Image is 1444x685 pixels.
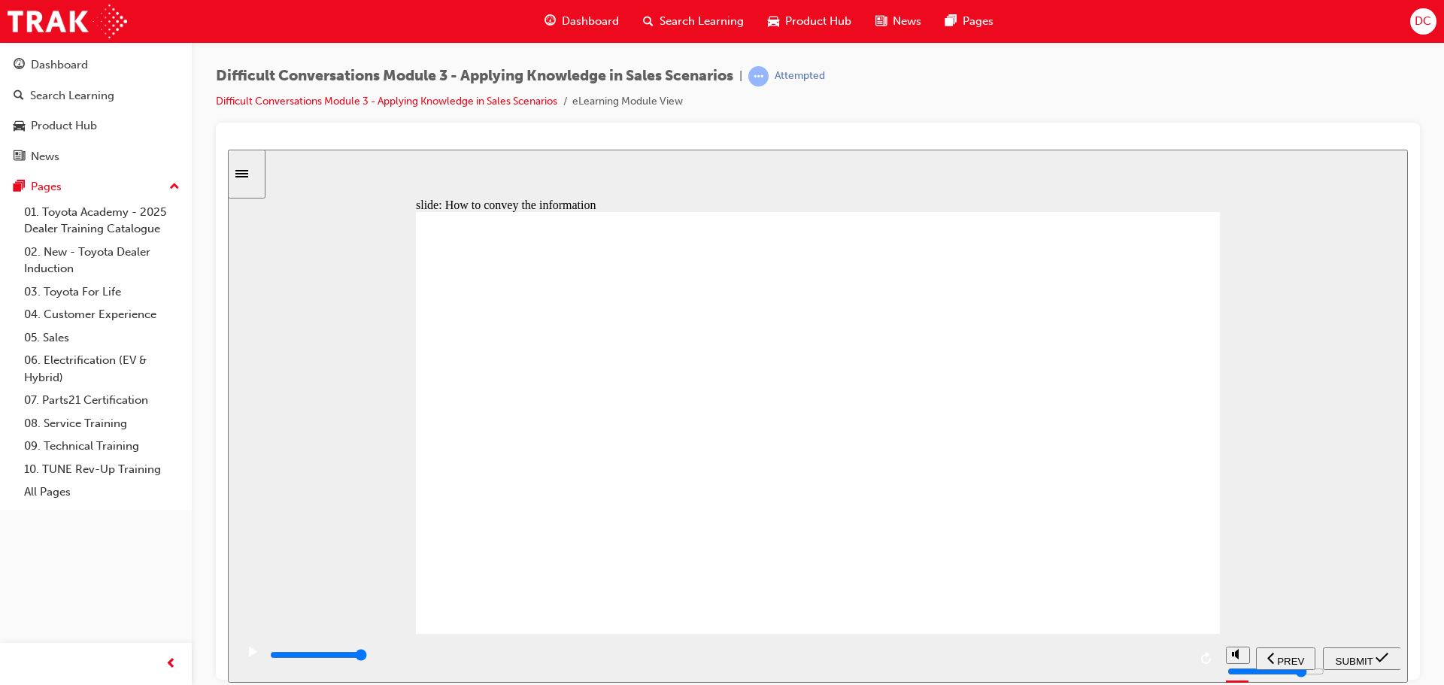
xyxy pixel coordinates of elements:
[18,349,186,389] a: 06. Electrification (EV & Hybrid)
[18,241,186,280] a: 02. New - Toyota Dealer Induction
[6,173,186,201] button: Pages
[31,178,62,195] div: Pages
[14,59,25,72] span: guage-icon
[1410,8,1436,35] button: DC
[1049,506,1076,517] span: PREV
[968,498,990,520] button: replay
[18,280,186,304] a: 03. Toyota For Life
[775,69,825,83] div: Attempted
[545,12,556,31] span: guage-icon
[998,497,1022,514] button: volume
[30,87,114,105] div: Search Learning
[748,66,769,86] span: learningRecordVerb_ATTEMPT-icon
[216,68,733,85] span: Difficult Conversations Module 3 - Applying Knowledge in Sales Scenarios
[1095,498,1173,520] button: submit
[963,13,994,30] span: Pages
[1000,516,1097,528] input: volume
[18,435,186,458] a: 09. Technical Training
[18,412,186,435] a: 08. Service Training
[572,93,683,111] li: eLearning Module View
[8,484,990,533] div: playback controls
[631,6,756,37] a: search-iconSearch Learning
[8,496,33,522] button: play/pause
[756,6,863,37] a: car-iconProduct Hub
[6,143,186,171] a: News
[6,51,186,79] a: Dashboard
[18,326,186,350] a: 05. Sales
[643,12,654,31] span: search-icon
[660,13,744,30] span: Search Learning
[18,480,186,504] a: All Pages
[42,499,139,511] input: slide progress
[18,389,186,412] a: 07. Parts21 Certification
[875,12,887,31] span: news-icon
[998,484,1021,533] div: misc controls
[863,6,933,37] a: news-iconNews
[768,12,779,31] span: car-icon
[1415,13,1431,30] span: DC
[1028,484,1172,533] nav: slide navigation
[18,201,186,241] a: 01. Toyota Academy - 2025 Dealer Training Catalogue
[165,655,177,674] span: prev-icon
[1028,498,1088,520] button: previous
[532,6,631,37] a: guage-iconDashboard
[14,120,25,133] span: car-icon
[933,6,1006,37] a: pages-iconPages
[6,48,186,173] button: DashboardSearch LearningProduct HubNews
[169,177,180,197] span: up-icon
[216,95,557,108] a: Difficult Conversations Module 3 - Applying Knowledge in Sales Scenarios
[6,82,186,110] a: Search Learning
[31,56,88,74] div: Dashboard
[785,13,851,30] span: Product Hub
[6,112,186,140] a: Product Hub
[739,68,742,85] span: |
[14,89,24,103] span: search-icon
[31,117,97,135] div: Product Hub
[14,150,25,164] span: news-icon
[1108,506,1145,517] span: SUBMIT
[945,12,957,31] span: pages-icon
[8,5,127,38] img: Trak
[562,13,619,30] span: Dashboard
[18,458,186,481] a: 10. TUNE Rev-Up Training
[14,180,25,194] span: pages-icon
[893,13,921,30] span: News
[18,303,186,326] a: 04. Customer Experience
[31,148,59,165] div: News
